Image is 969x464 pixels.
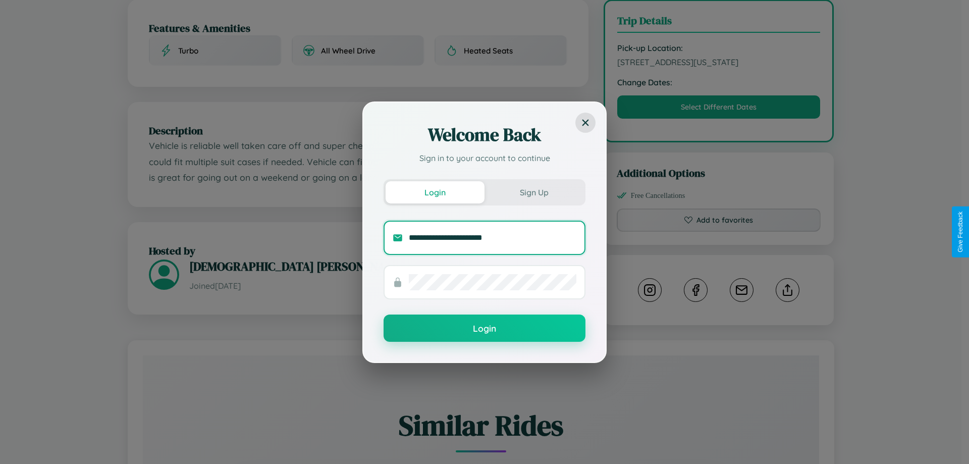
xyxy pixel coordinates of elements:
button: Login [384,315,585,342]
h2: Welcome Back [384,123,585,147]
button: Login [386,181,484,203]
p: Sign in to your account to continue [384,152,585,164]
button: Sign Up [484,181,583,203]
div: Give Feedback [957,212,964,252]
